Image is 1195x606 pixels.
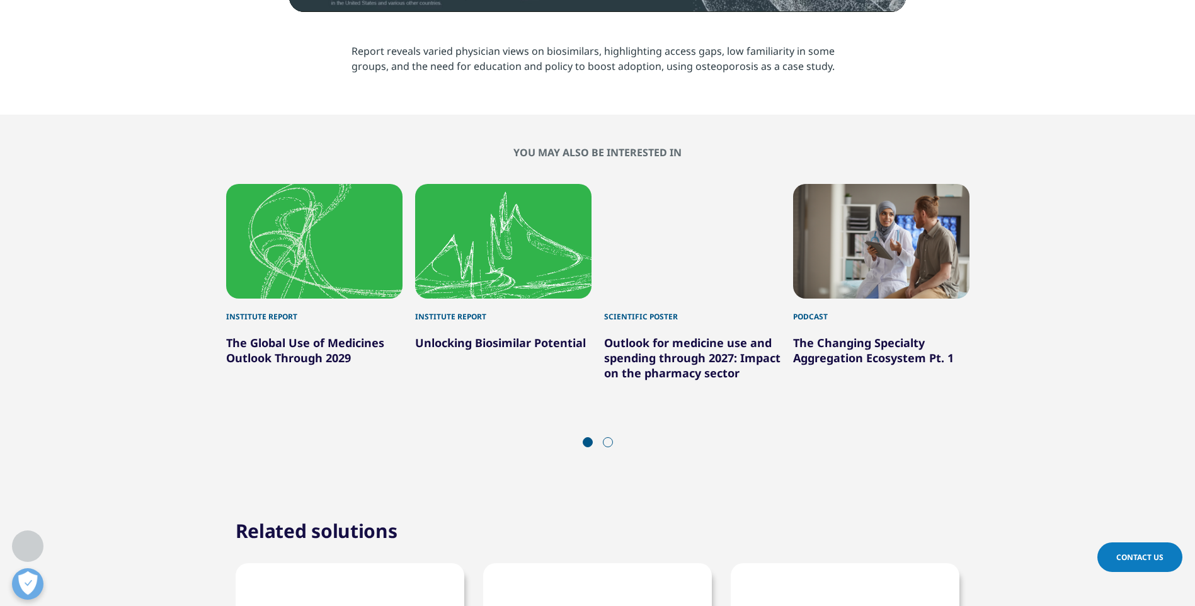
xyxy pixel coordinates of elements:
a: The Global Use of Medicines Outlook Through 2029 [226,335,384,365]
div: 4 / 6 [793,184,969,380]
div: Previous slide [561,437,578,449]
a: Outlook for medicine use and spending through 2027: Impact on the pharmacy sector [604,335,780,380]
div: Institute Report [415,299,592,323]
div: 3 / 6 [604,184,780,380]
div: Institute Report [226,299,403,323]
button: 개방형 기본 설정 [12,568,43,600]
h2: You may also be interested in [226,146,969,159]
div: Scientific Poster [604,299,780,323]
a: The Changing Specialty Aggregation Ecosystem Pt. 1 [793,335,954,365]
div: Next slide [618,437,634,449]
div: 1 / 6 [226,184,403,380]
div: 2 / 6 [415,184,592,380]
div: Podcast [793,299,969,323]
span: Contact Us [1116,552,1164,563]
a: Unlocking Biosimilar Potential [415,335,586,350]
h2: Related solutions [236,518,397,544]
a: Contact Us [1097,542,1182,572]
p: Report reveals varied physician views on biosimilars, highlighting access gaps, low familiarity i... [352,43,843,83]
